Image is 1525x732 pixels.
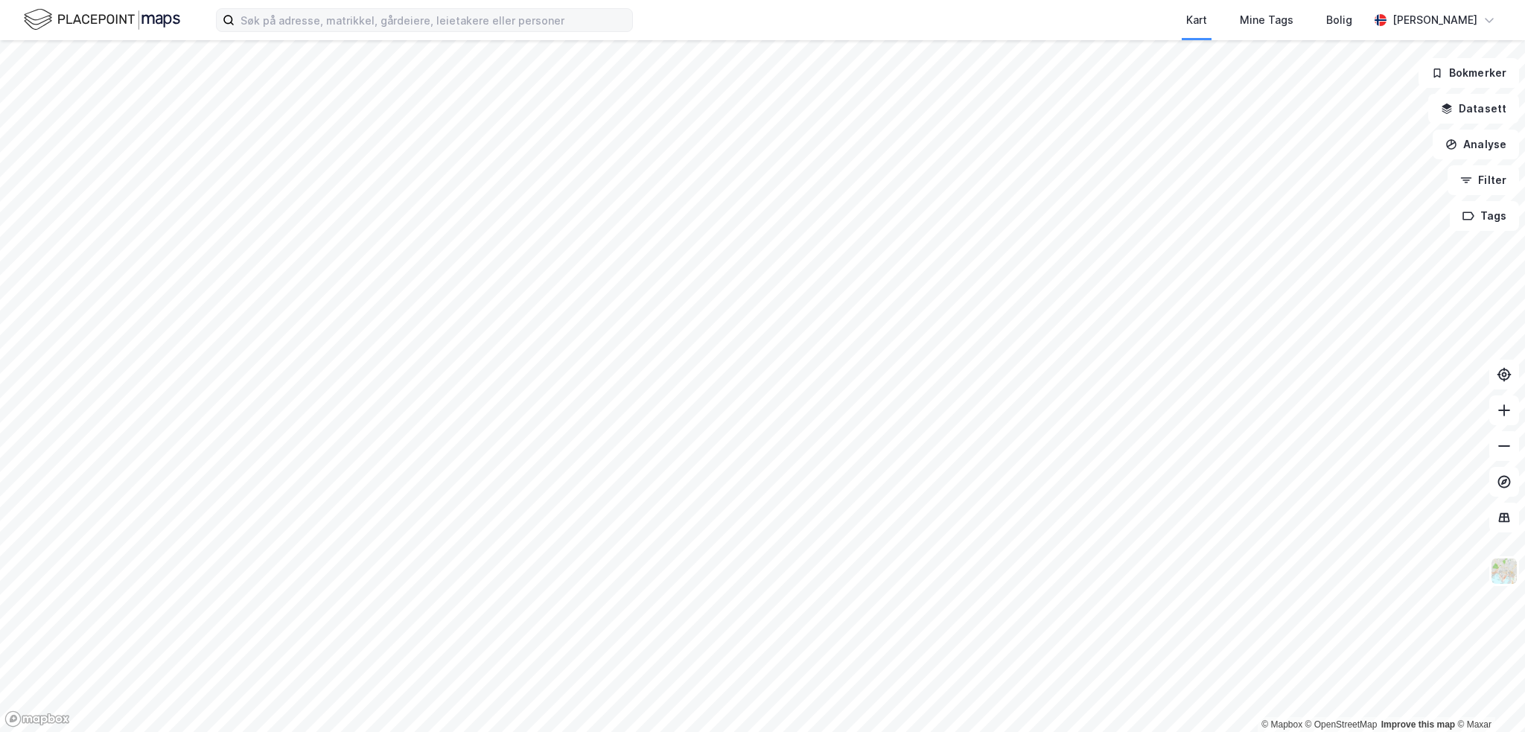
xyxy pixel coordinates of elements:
[1451,661,1525,732] div: Kontrollprogram for chat
[1381,719,1455,730] a: Improve this map
[1433,130,1519,159] button: Analyse
[1186,11,1207,29] div: Kart
[24,7,180,33] img: logo.f888ab2527a4732fd821a326f86c7f29.svg
[1305,719,1378,730] a: OpenStreetMap
[4,710,70,728] a: Mapbox homepage
[1419,58,1519,88] button: Bokmerker
[1326,11,1352,29] div: Bolig
[1261,719,1302,730] a: Mapbox
[1490,557,1518,585] img: Z
[1392,11,1477,29] div: [PERSON_NAME]
[235,9,632,31] input: Søk på adresse, matrikkel, gårdeiere, leietakere eller personer
[1450,201,1519,231] button: Tags
[1451,661,1525,732] iframe: Chat Widget
[1428,94,1519,124] button: Datasett
[1240,11,1293,29] div: Mine Tags
[1448,165,1519,195] button: Filter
